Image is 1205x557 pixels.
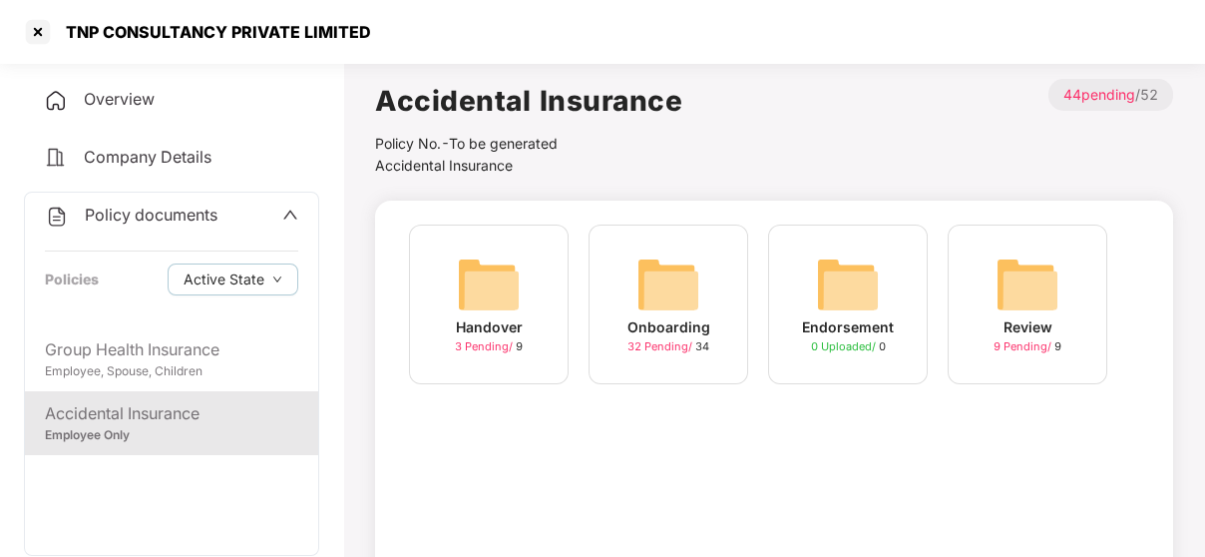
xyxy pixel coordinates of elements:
[802,316,894,338] div: Endorsement
[375,157,513,174] span: Accidental Insurance
[457,253,521,316] img: svg+xml;base64,PHN2ZyB4bWxucz0iaHR0cDovL3d3dy53My5vcmcvMjAwMC9zdmciIHdpZHRoPSI2NCIgaGVpZ2h0PSI2NC...
[456,316,523,338] div: Handover
[45,362,298,381] div: Employee, Spouse, Children
[44,89,68,113] img: svg+xml;base64,PHN2ZyB4bWxucz0iaHR0cDovL3d3dy53My5vcmcvMjAwMC9zdmciIHdpZHRoPSIyNCIgaGVpZ2h0PSIyNC...
[44,146,68,170] img: svg+xml;base64,PHN2ZyB4bWxucz0iaHR0cDovL3d3dy53My5vcmcvMjAwMC9zdmciIHdpZHRoPSIyNCIgaGVpZ2h0PSIyNC...
[627,316,710,338] div: Onboarding
[272,275,282,285] span: down
[168,264,298,295] button: Active Statedown
[45,205,69,229] img: svg+xml;base64,PHN2ZyB4bWxucz0iaHR0cDovL3d3dy53My5vcmcvMjAwMC9zdmciIHdpZHRoPSIyNCIgaGVpZ2h0PSIyNC...
[282,207,298,223] span: up
[636,253,700,316] img: svg+xml;base64,PHN2ZyB4bWxucz0iaHR0cDovL3d3dy53My5vcmcvMjAwMC9zdmciIHdpZHRoPSI2NCIgaGVpZ2h0PSI2NC...
[994,338,1061,355] div: 9
[45,337,298,362] div: Group Health Insurance
[455,339,516,353] span: 3 Pending /
[45,426,298,445] div: Employee Only
[1004,316,1052,338] div: Review
[45,401,298,426] div: Accidental Insurance
[184,269,264,290] span: Active State
[84,147,211,167] span: Company Details
[996,253,1059,316] img: svg+xml;base64,PHN2ZyB4bWxucz0iaHR0cDovL3d3dy53My5vcmcvMjAwMC9zdmciIHdpZHRoPSI2NCIgaGVpZ2h0PSI2NC...
[627,338,709,355] div: 34
[54,22,371,42] div: TNP CONSULTANCY PRIVATE LIMITED
[994,339,1054,353] span: 9 Pending /
[816,253,880,316] img: svg+xml;base64,PHN2ZyB4bWxucz0iaHR0cDovL3d3dy53My5vcmcvMjAwMC9zdmciIHdpZHRoPSI2NCIgaGVpZ2h0PSI2NC...
[1048,79,1173,111] p: / 52
[1063,86,1135,103] span: 44 pending
[375,133,682,155] div: Policy No.- To be generated
[811,338,886,355] div: 0
[45,269,99,290] div: Policies
[811,339,879,353] span: 0 Uploaded /
[455,338,523,355] div: 9
[627,339,695,353] span: 32 Pending /
[85,205,217,225] span: Policy documents
[375,79,682,123] h1: Accidental Insurance
[84,89,155,109] span: Overview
